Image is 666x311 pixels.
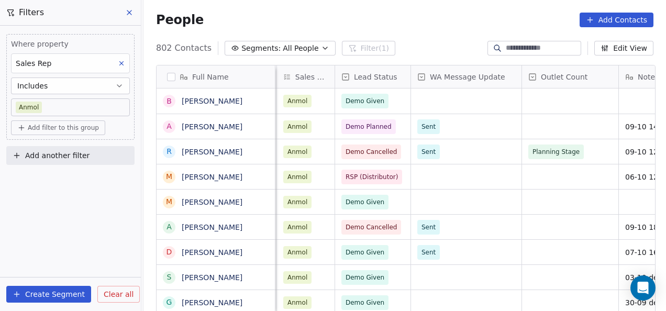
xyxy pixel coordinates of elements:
div: G [167,297,172,308]
div: A [167,221,172,232]
div: Full Name [157,65,275,88]
button: Edit View [594,41,653,55]
span: Anmol [283,246,312,259]
span: Demo Given [346,272,384,283]
span: Outlet Count [541,72,587,82]
a: [PERSON_NAME] [182,248,242,257]
span: Anmol [283,196,312,208]
span: Demo Cancelled [346,222,397,232]
span: RSP (Distributor) [346,172,398,182]
span: Anmol [283,146,312,158]
a: [PERSON_NAME] [182,148,242,156]
div: M [166,196,172,207]
span: Demo Planned [346,121,392,132]
a: [PERSON_NAME] [182,97,242,105]
span: Lead Status [354,72,397,82]
span: Sent [421,222,436,232]
a: [PERSON_NAME] [182,123,242,131]
span: Sales Rep [295,72,328,82]
button: Add Contacts [580,13,653,27]
span: Notes [638,72,659,82]
span: Anmol [283,120,312,133]
span: Sent [421,121,436,132]
div: Lead Status [335,65,410,88]
span: WA Message Update [430,72,505,82]
span: Demo Given [346,297,384,308]
span: Full Name [192,72,229,82]
div: R [167,146,172,157]
span: Demo Given [346,247,384,258]
div: D [167,247,172,258]
span: Planning Stage [532,147,580,157]
span: Anmol [283,296,312,309]
span: Demo Cancelled [346,147,397,157]
span: Demo Given [346,197,384,207]
button: Filter(1) [342,41,396,55]
span: 802 Contacts [156,42,212,54]
span: Segments: [241,43,281,54]
span: Demo Given [346,96,384,106]
div: Sales Rep [277,65,335,88]
div: Outlet Count [522,65,618,88]
span: Sent [421,247,436,258]
a: [PERSON_NAME] [182,223,242,231]
span: All People [283,43,318,54]
span: Anmol [283,171,312,183]
a: [PERSON_NAME] [182,273,242,282]
span: People [156,12,204,28]
span: Anmol [283,95,312,107]
span: Anmol [283,271,312,284]
div: B [167,96,172,107]
a: [PERSON_NAME] [182,298,242,307]
span: Sent [421,147,436,157]
a: [PERSON_NAME] [182,198,242,206]
a: [PERSON_NAME] [182,173,242,181]
span: Anmol [283,221,312,234]
div: A [167,121,172,132]
div: Open Intercom Messenger [630,275,656,301]
div: S [167,272,172,283]
div: M [166,171,172,182]
div: WA Message Update [411,65,521,88]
